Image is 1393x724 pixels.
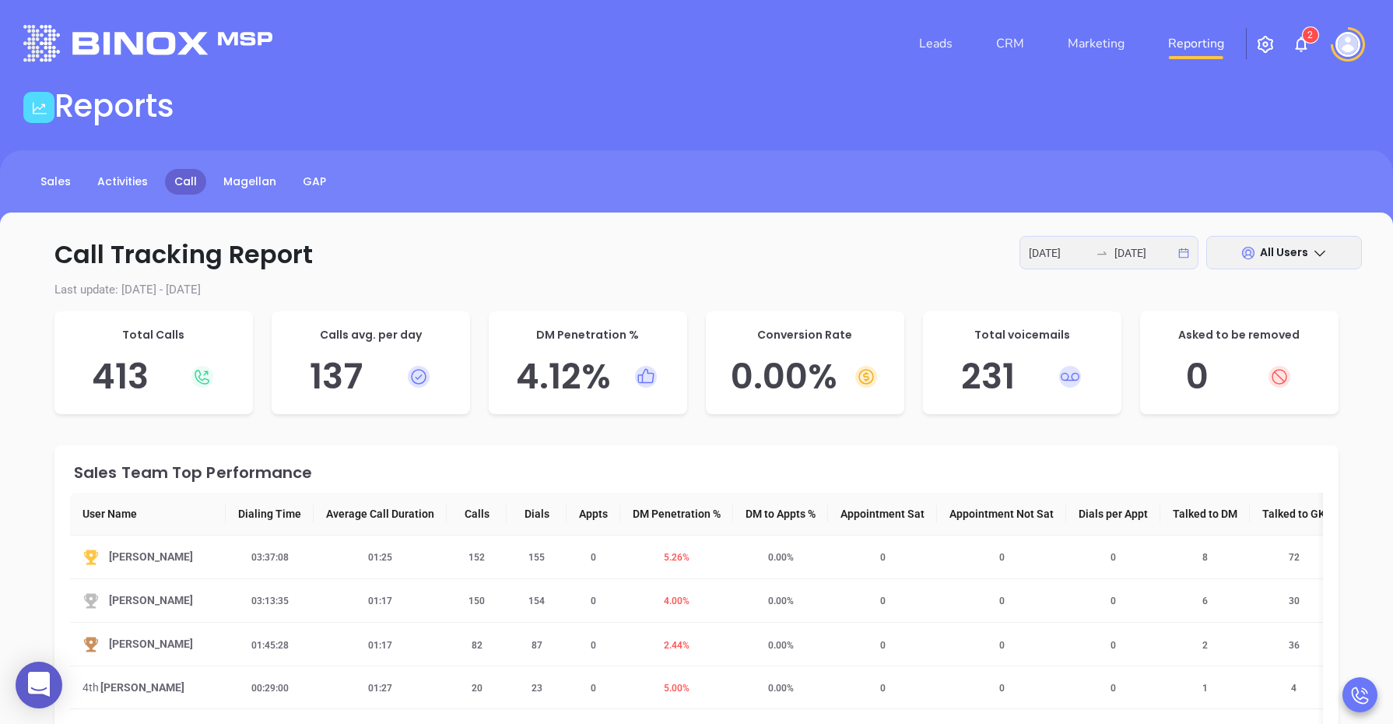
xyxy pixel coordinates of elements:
[871,552,895,563] span: 0
[70,493,226,536] th: User Name
[990,552,1014,563] span: 0
[287,327,454,343] p: Calls avg. per day
[721,356,889,398] h5: 0.00 %
[1096,247,1108,259] span: swap-right
[242,640,298,651] span: 01:45:28
[581,596,605,606] span: 0
[519,552,554,563] span: 155
[759,596,803,606] span: 0.00 %
[522,683,552,694] span: 23
[109,548,193,566] span: [PERSON_NAME]
[462,640,492,651] span: 82
[871,683,895,694] span: 0
[1193,640,1217,651] span: 2
[581,552,605,563] span: 0
[314,493,447,536] th: Average Call Duration
[242,596,298,606] span: 03:13:35
[1279,596,1309,606] span: 30
[939,327,1106,343] p: Total voicemails
[1256,35,1275,54] img: iconSetting
[519,596,554,606] span: 154
[1292,35,1311,54] img: iconNotification
[522,640,552,651] span: 87
[359,596,402,606] span: 01:17
[359,640,402,651] span: 01:17
[913,28,959,59] a: Leads
[581,640,605,651] span: 0
[871,640,895,651] span: 0
[100,679,184,696] span: [PERSON_NAME]
[939,356,1106,398] h5: 231
[54,87,174,125] h1: Reports
[871,596,895,606] span: 0
[74,465,1323,480] div: Sales Team Top Performance
[654,683,699,694] span: 5.00 %
[507,493,567,536] th: Dials
[733,493,828,536] th: DM to Appts %
[359,552,402,563] span: 01:25
[359,683,402,694] span: 01:27
[759,552,803,563] span: 0.00 %
[447,493,507,536] th: Calls
[1162,28,1230,59] a: Reporting
[1279,640,1309,651] span: 36
[990,596,1014,606] span: 0
[1029,244,1089,262] input: Start date
[990,640,1014,651] span: 0
[828,493,937,536] th: Appointment Sat
[242,683,298,694] span: 00:29:00
[654,640,699,651] span: 2.44 %
[70,327,237,343] p: Total Calls
[1101,683,1125,694] span: 0
[1260,244,1308,260] span: All Users
[88,169,157,195] a: Activities
[459,596,494,606] span: 150
[109,592,193,610] span: [PERSON_NAME]
[31,169,80,195] a: Sales
[293,169,335,195] a: GAP
[1101,552,1125,563] span: 0
[226,493,314,536] th: Dialing Time
[567,493,620,536] th: Appts
[109,635,193,653] span: [PERSON_NAME]
[1250,493,1338,536] th: Talked to GK
[1101,640,1125,651] span: 0
[504,356,672,398] h5: 4.12 %
[654,596,699,606] span: 4.00 %
[581,683,605,694] span: 0
[654,552,699,563] span: 5.26 %
[23,25,272,62] img: logo
[759,683,803,694] span: 0.00 %
[1101,596,1125,606] span: 0
[759,640,803,651] span: 0.00 %
[504,327,672,343] p: DM Penetration %
[1303,27,1318,43] sup: 2
[721,327,889,343] p: Conversion Rate
[1156,356,1323,398] h5: 0
[1193,596,1217,606] span: 6
[1114,244,1175,262] input: End date
[1193,552,1217,563] span: 8
[31,281,1362,299] p: Last update: [DATE] - [DATE]
[462,683,492,694] span: 20
[937,493,1066,536] th: Appointment Not Sat
[82,679,99,696] span: 4th
[214,169,286,195] a: Magellan
[1096,247,1108,259] span: to
[1282,683,1306,694] span: 4
[165,169,206,195] a: Call
[287,356,454,398] h5: 137
[459,552,494,563] span: 152
[242,552,298,563] span: 03:37:08
[1279,552,1309,563] span: 72
[1335,32,1360,57] img: user
[31,236,1362,273] p: Call Tracking Report
[1156,327,1323,343] p: Asked to be removed
[1160,493,1250,536] th: Talked to DM
[990,683,1014,694] span: 0
[1061,28,1131,59] a: Marketing
[1307,30,1313,40] span: 2
[1193,683,1217,694] span: 1
[82,636,100,653] img: Third-KkzKhbNG.svg
[1066,493,1160,536] th: Dials per Appt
